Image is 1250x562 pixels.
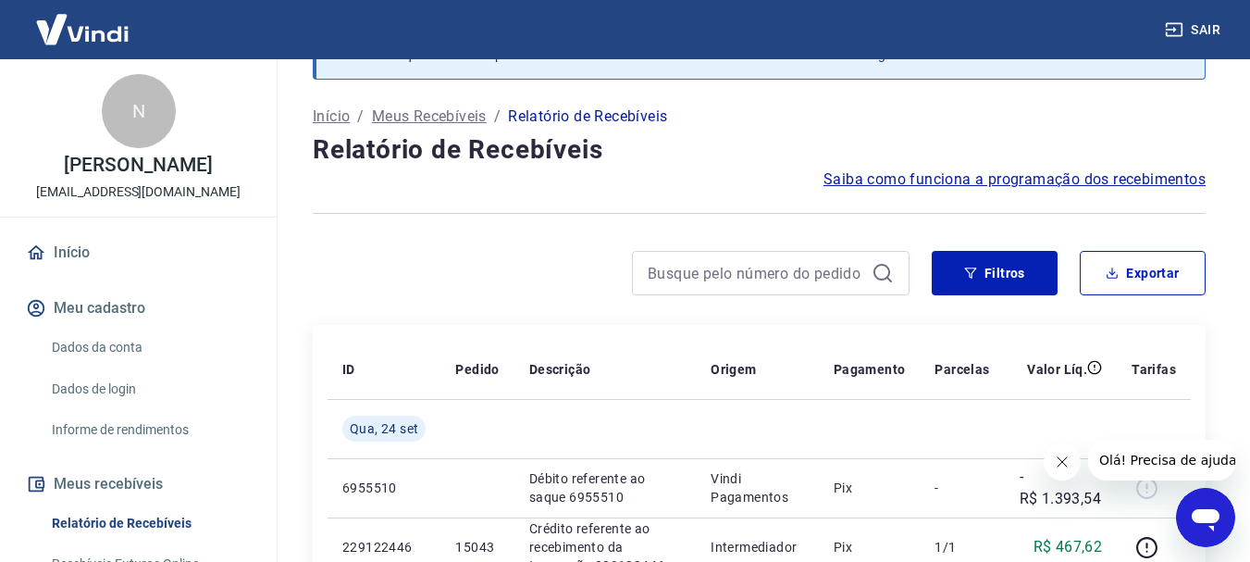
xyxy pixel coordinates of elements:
[64,156,212,175] p: [PERSON_NAME]
[648,259,864,287] input: Busque pelo número do pedido
[834,479,906,497] p: Pix
[455,360,499,379] p: Pedido
[1132,360,1176,379] p: Tarifas
[342,479,426,497] p: 6955510
[22,1,142,57] img: Vindi
[1020,466,1103,510] p: -R$ 1.393,54
[1161,13,1228,47] button: Sair
[11,13,155,28] span: Olá! Precisa de ajuda?
[372,106,487,128] a: Meus Recebíveis
[22,464,254,505] button: Meus recebíveis
[529,469,681,506] p: Débito referente ao saque 6955510
[1088,440,1235,481] iframe: Mensagem da empresa
[1027,360,1087,379] p: Valor Líq.
[934,479,989,497] p: -
[1033,536,1103,558] p: R$ 467,62
[22,232,254,273] a: Início
[22,288,254,329] button: Meu cadastro
[102,74,176,148] div: N
[44,411,254,449] a: Informe de rendimentos
[823,169,1206,191] a: Saiba como funciona a programação dos recebimentos
[494,106,501,128] p: /
[350,419,418,438] span: Qua, 24 set
[934,360,989,379] p: Parcelas
[529,360,591,379] p: Descrição
[1080,251,1206,295] button: Exportar
[834,538,906,556] p: Pix
[44,505,254,543] a: Relatório de Recebíveis
[44,329,254,367] a: Dados da conta
[711,469,804,506] p: Vindi Pagamentos
[934,538,989,556] p: 1/1
[834,360,906,379] p: Pagamento
[1176,488,1235,547] iframe: Botão para abrir a janela de mensagens
[455,538,499,556] p: 15043
[44,370,254,408] a: Dados de login
[932,251,1058,295] button: Filtros
[508,106,667,128] p: Relatório de Recebíveis
[313,106,350,128] a: Início
[313,131,1206,169] h4: Relatório de Recebíveis
[357,106,364,128] p: /
[342,538,426,556] p: 229122446
[711,538,804,556] p: Intermediador
[711,360,756,379] p: Origem
[1044,443,1081,481] iframe: Fechar mensagem
[36,182,241,202] p: [EMAIL_ADDRESS][DOMAIN_NAME]
[342,360,355,379] p: ID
